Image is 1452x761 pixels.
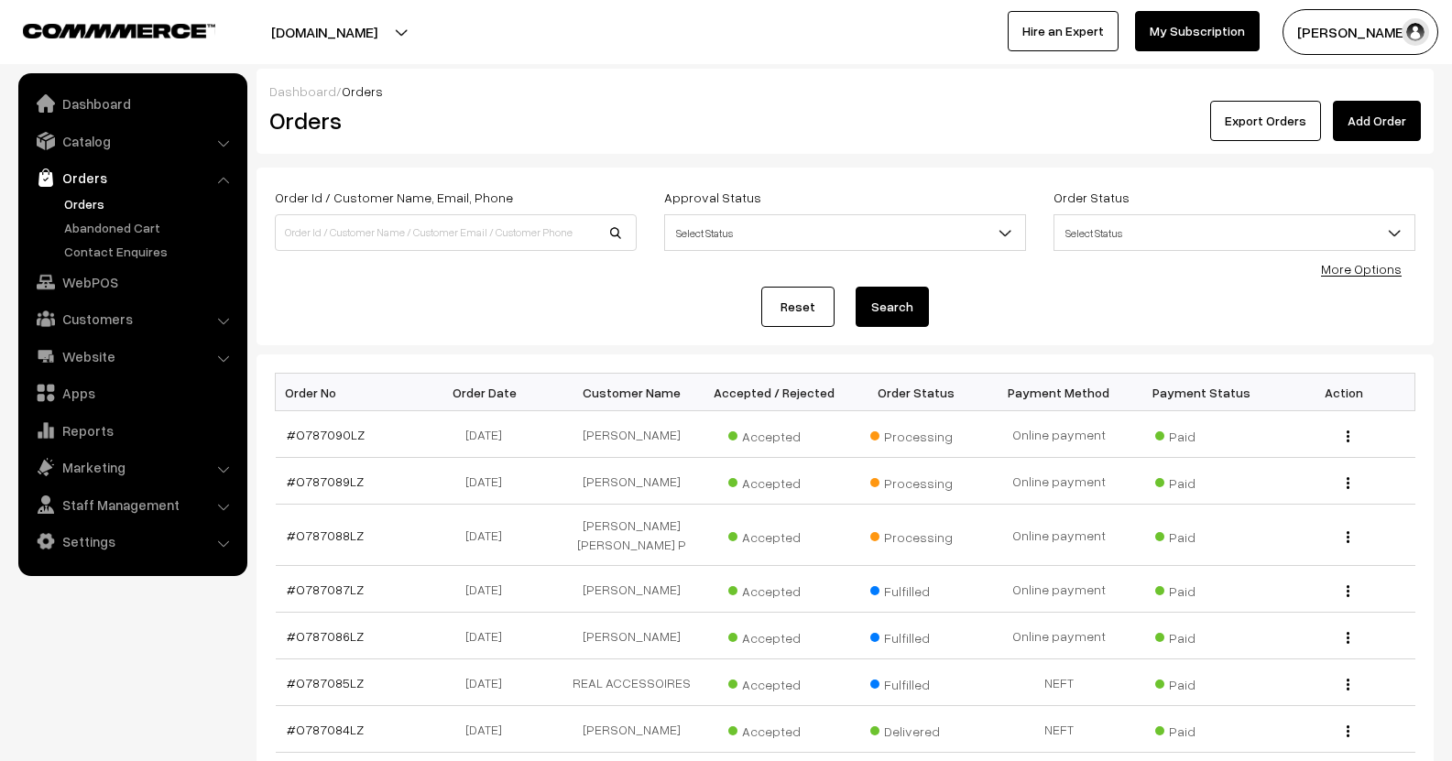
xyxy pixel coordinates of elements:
[23,87,241,120] a: Dashboard
[275,188,513,207] label: Order Id / Customer Name, Email, Phone
[287,628,364,644] a: #O787086LZ
[23,525,241,558] a: Settings
[23,488,241,521] a: Staff Management
[60,242,241,261] a: Contact Enquires
[23,376,241,409] a: Apps
[342,83,383,99] span: Orders
[561,374,704,411] th: Customer Name
[988,706,1130,753] td: NEFT
[870,469,962,493] span: Processing
[418,374,561,411] th: Order Date
[664,188,761,207] label: Approval Status
[561,613,704,659] td: [PERSON_NAME]
[418,706,561,753] td: [DATE]
[1333,101,1421,141] a: Add Order
[418,613,561,659] td: [DATE]
[23,24,215,38] img: COMMMERCE
[1135,11,1260,51] a: My Subscription
[418,411,561,458] td: [DATE]
[728,523,820,547] span: Accepted
[1283,9,1438,55] button: [PERSON_NAME]
[870,523,962,547] span: Processing
[561,411,704,458] td: [PERSON_NAME]
[1155,422,1247,446] span: Paid
[870,717,962,741] span: Delivered
[988,411,1130,458] td: Online payment
[1155,523,1247,547] span: Paid
[728,577,820,601] span: Accepted
[23,451,241,484] a: Marketing
[1347,725,1349,737] img: Menu
[1347,585,1349,597] img: Menu
[23,266,241,299] a: WebPOS
[1210,101,1321,141] button: Export Orders
[561,505,704,566] td: [PERSON_NAME] [PERSON_NAME] P
[287,722,364,737] a: #O787084LZ
[276,374,419,411] th: Order No
[988,505,1130,566] td: Online payment
[988,566,1130,613] td: Online payment
[418,458,561,505] td: [DATE]
[988,659,1130,706] td: NEFT
[761,287,835,327] a: Reset
[1347,477,1349,489] img: Menu
[1155,577,1247,601] span: Paid
[269,82,1421,101] div: /
[561,566,704,613] td: [PERSON_NAME]
[870,624,962,647] span: Fulfilled
[60,218,241,237] a: Abandoned Cart
[23,125,241,158] a: Catalog
[1155,670,1247,694] span: Paid
[287,675,364,690] a: #O787085LZ
[1155,469,1247,493] span: Paid
[1130,374,1273,411] th: Payment Status
[23,414,241,447] a: Reports
[728,717,820,741] span: Accepted
[1008,11,1119,51] a: Hire an Expert
[60,194,241,213] a: Orders
[988,613,1130,659] td: Online payment
[561,706,704,753] td: [PERSON_NAME]
[418,505,561,566] td: [DATE]
[665,217,1025,249] span: Select Status
[870,577,962,601] span: Fulfilled
[728,469,820,493] span: Accepted
[1054,214,1415,251] span: Select Status
[287,582,364,597] a: #O787087LZ
[664,214,1026,251] span: Select Status
[23,340,241,373] a: Website
[207,9,442,55] button: [DOMAIN_NAME]
[1347,430,1349,442] img: Menu
[561,458,704,505] td: [PERSON_NAME]
[1347,632,1349,644] img: Menu
[1155,717,1247,741] span: Paid
[1347,531,1349,543] img: Menu
[275,214,637,251] input: Order Id / Customer Name / Customer Email / Customer Phone
[1272,374,1415,411] th: Action
[728,422,820,446] span: Accepted
[1402,18,1429,46] img: user
[1347,679,1349,690] img: Menu
[23,302,241,335] a: Customers
[269,83,336,99] a: Dashboard
[418,659,561,706] td: [DATE]
[1054,217,1414,249] span: Select Status
[1155,624,1247,647] span: Paid
[870,670,962,694] span: Fulfilled
[418,566,561,613] td: [DATE]
[23,18,183,40] a: COMMMERCE
[988,458,1130,505] td: Online payment
[287,527,364,543] a: #O787088LZ
[703,374,846,411] th: Accepted / Rejected
[1054,188,1130,207] label: Order Status
[870,422,962,446] span: Processing
[856,287,929,327] button: Search
[287,427,365,442] a: #O787090LZ
[728,670,820,694] span: Accepted
[1321,261,1402,277] a: More Options
[988,374,1130,411] th: Payment Method
[269,106,635,135] h2: Orders
[287,473,364,489] a: #O787089LZ
[561,659,704,706] td: REAL ACCESSOIRES
[728,624,820,647] span: Accepted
